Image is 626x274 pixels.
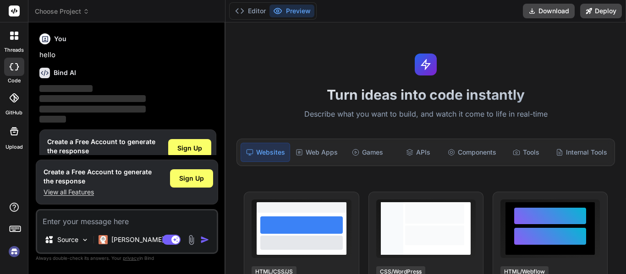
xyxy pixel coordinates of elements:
span: Sign Up [179,174,204,183]
img: attachment [186,235,197,245]
label: Upload [5,143,23,151]
div: Games [343,143,392,162]
span: ‌ [39,116,66,123]
label: GitHub [5,109,22,117]
div: Components [444,143,500,162]
span: privacy [123,255,139,261]
p: hello [39,50,216,60]
label: threads [4,46,24,54]
img: signin [6,244,22,259]
h1: Create a Free Account to generate the response [44,167,152,186]
span: Choose Project [35,7,89,16]
p: Always double-check its answers. Your in Bind [36,254,218,263]
span: ‌ [39,95,146,102]
p: [PERSON_NAME] 4 S.. [111,235,180,244]
h6: You [54,34,66,43]
div: Web Apps [292,143,341,162]
span: ‌ [39,106,146,113]
img: Pick Models [81,236,89,244]
button: Preview [269,5,314,17]
img: icon [200,235,209,244]
button: Editor [231,5,269,17]
p: Source [57,235,78,244]
img: Claude 4 Sonnet [99,235,108,244]
p: View all Features [44,188,152,197]
button: Download [523,4,575,18]
h6: Bind AI [54,68,76,77]
button: Deploy [580,4,622,18]
div: Tools [502,143,550,162]
h1: Create a Free Account to generate the response [47,137,155,156]
label: code [8,77,21,85]
div: Websites [241,143,290,162]
div: Internal Tools [552,143,611,162]
span: Sign Up [177,144,202,153]
div: APIs [394,143,442,162]
h1: Turn ideas into code instantly [231,86,621,103]
span: ‌ [39,85,93,92]
p: Describe what you want to build, and watch it come to life in real-time [231,108,621,120]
